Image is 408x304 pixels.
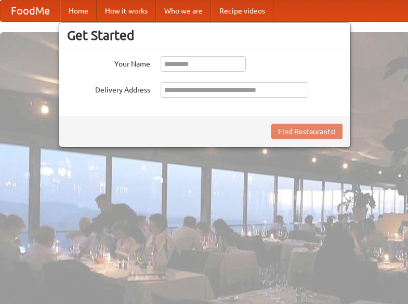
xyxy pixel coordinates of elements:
[60,1,97,21] a: Home
[97,1,156,21] a: How it works
[67,28,343,43] h3: Get Started
[156,1,211,21] a: Who we are
[67,56,150,69] label: Your Name
[1,1,60,21] a: FoodMe
[67,82,150,95] label: Delivery Address
[211,1,273,21] a: Recipe videos
[271,124,343,139] button: Find Restaurants!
